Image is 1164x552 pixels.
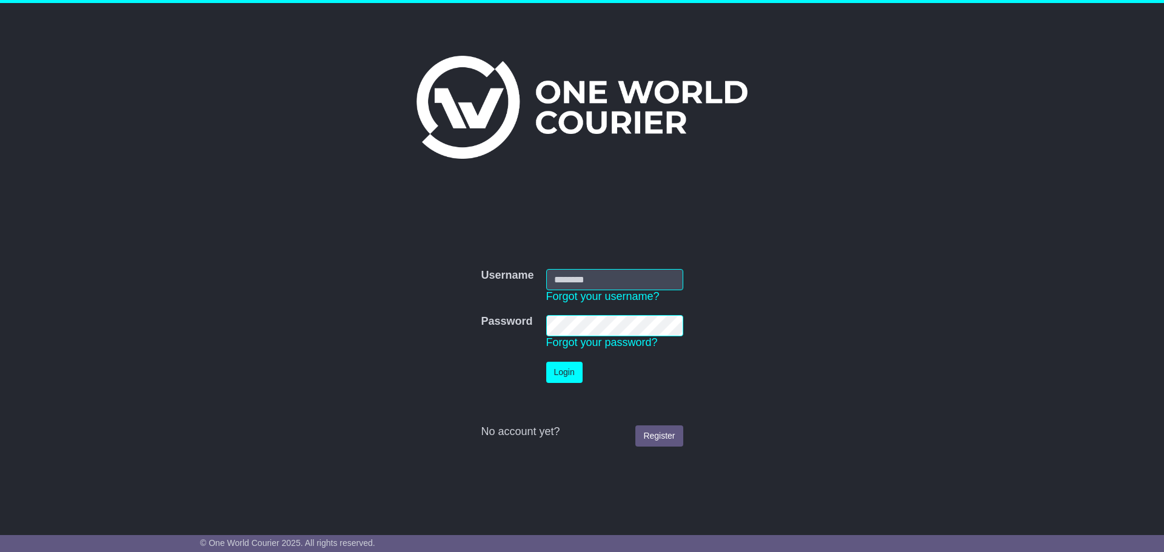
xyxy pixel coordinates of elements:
a: Forgot your username? [546,290,660,302]
label: Username [481,269,533,282]
label: Password [481,315,532,328]
img: One World [416,56,748,159]
span: © One World Courier 2025. All rights reserved. [200,538,375,548]
div: No account yet? [481,425,683,439]
button: Login [546,362,583,383]
a: Register [635,425,683,447]
a: Forgot your password? [546,336,658,348]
